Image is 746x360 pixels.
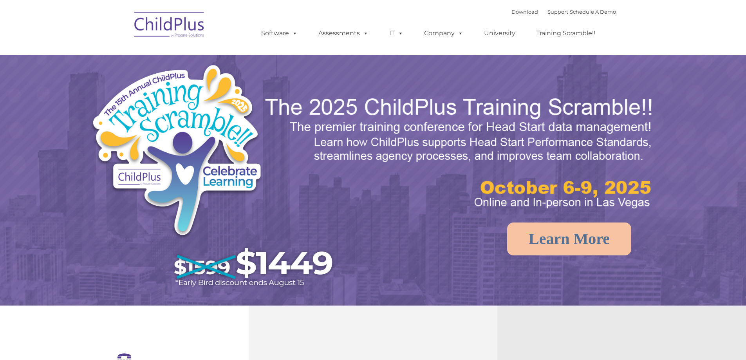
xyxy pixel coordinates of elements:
a: Support [547,9,568,15]
a: Software [253,25,305,41]
a: Learn More [507,223,631,255]
a: Company [416,25,471,41]
img: ChildPlus by Procare Solutions [130,6,209,45]
a: University [476,25,523,41]
a: Assessments [311,25,376,41]
a: Schedule A Demo [570,9,616,15]
a: Download [511,9,538,15]
a: Training Scramble!! [528,25,603,41]
font: | [511,9,616,15]
a: IT [381,25,411,41]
